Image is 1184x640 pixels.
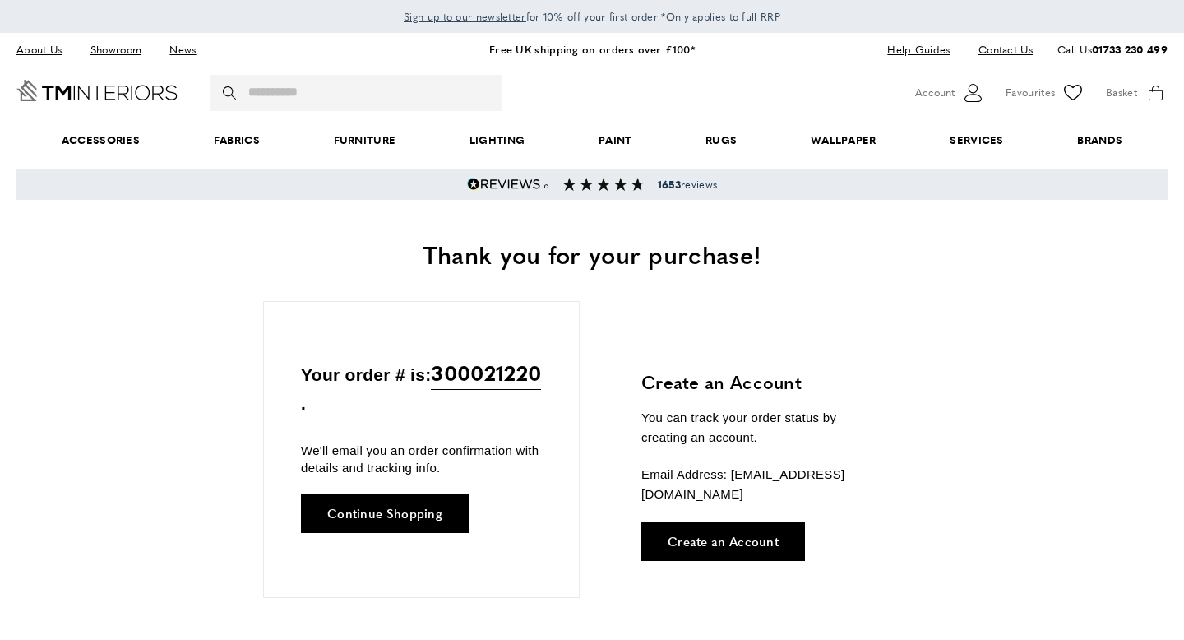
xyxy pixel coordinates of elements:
a: 01733 230 499 [1092,41,1168,57]
span: 300021220 [431,356,541,390]
a: Rugs [668,115,774,165]
span: reviews [658,178,717,191]
img: Reviews.io 5 stars [467,178,549,191]
a: Contact Us [966,39,1033,61]
a: Help Guides [875,39,962,61]
span: Account [915,84,955,101]
span: for 10% off your first order *Only applies to full RRP [404,9,780,24]
a: Brands [1041,115,1159,165]
a: Favourites [1006,81,1085,105]
a: Showroom [78,39,154,61]
a: Go to Home page [16,80,178,101]
span: Continue Shopping [327,507,442,519]
strong: 1653 [658,177,681,192]
a: Sign up to our newsletter [404,8,526,25]
a: About Us [16,39,74,61]
a: Lighting [432,115,562,165]
a: Wallpaper [774,115,913,165]
p: Email Address: [EMAIL_ADDRESS][DOMAIN_NAME] [641,465,884,504]
a: News [157,39,208,61]
a: Paint [562,115,668,165]
p: Your order # is: . [301,356,542,418]
a: Fabrics [177,115,297,165]
span: Accessories [25,115,177,165]
span: Thank you for your purchase! [423,236,761,271]
a: Free UK shipping on orders over £100* [489,41,695,57]
span: Create an Account [668,535,779,547]
h3: Create an Account [641,369,884,395]
span: Favourites [1006,84,1055,101]
span: Sign up to our newsletter [404,9,526,24]
p: Call Us [1057,41,1168,58]
p: We'll email you an order confirmation with details and tracking info. [301,442,542,476]
a: Furniture [297,115,432,165]
a: Services [913,115,1041,165]
a: Create an Account [641,522,805,561]
button: Search [223,75,239,111]
img: Reviews section [562,178,645,191]
button: Customer Account [915,81,985,105]
a: Continue Shopping [301,494,469,533]
p: You can track your order status by creating an account. [641,408,884,448]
